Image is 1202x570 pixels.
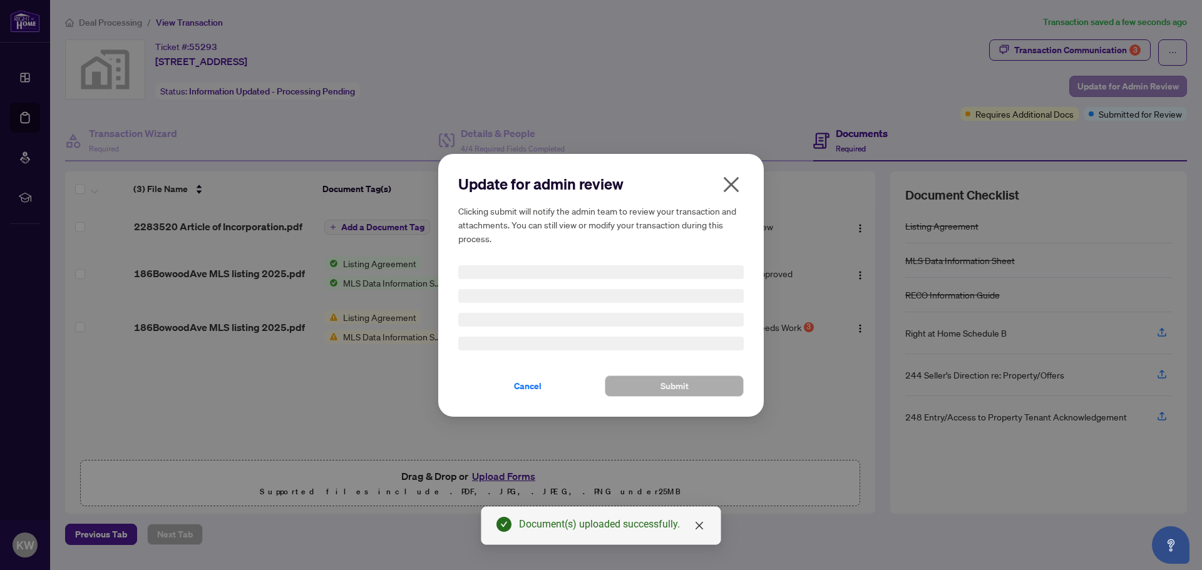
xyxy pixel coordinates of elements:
[694,521,704,531] span: close
[458,174,744,194] h2: Update for admin review
[514,376,542,396] span: Cancel
[605,375,744,397] button: Submit
[692,519,706,532] a: Close
[721,175,741,195] span: close
[519,517,706,532] div: Document(s) uploaded successfully.
[458,375,597,397] button: Cancel
[458,204,744,245] h5: Clicking submit will notify the admin team to review your transaction and attachments. You can st...
[496,517,511,532] span: check-circle
[1152,526,1189,564] button: Open asap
